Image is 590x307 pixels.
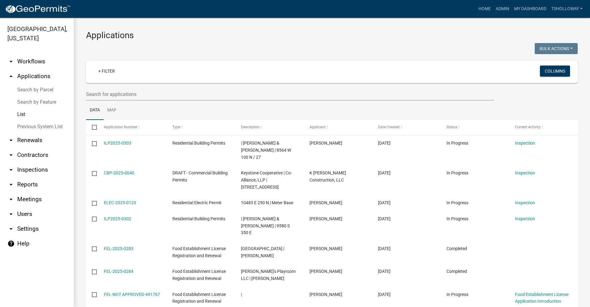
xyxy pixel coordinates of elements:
[172,200,222,205] span: Residential Electric Permit
[476,3,493,15] a: Home
[172,292,226,304] span: Food Establishment License Registration and Renewal
[493,3,512,15] a: Admin
[372,120,441,135] datatable-header-cell: Date Created
[104,141,131,146] a: ILP2025-0303
[378,246,391,251] span: 10/14/2025
[446,269,467,274] span: Completed
[172,125,180,129] span: Type
[7,225,15,233] i: arrow_drop_down
[378,141,391,146] span: 10/15/2025
[515,125,541,129] span: Current Activity
[86,120,98,135] datatable-header-cell: Select
[86,88,494,101] input: Search for applications
[104,200,136,205] a: ELEC-2025-0123
[446,200,468,205] span: In Progress
[446,125,457,129] span: Status
[241,125,260,129] span: Description
[7,240,15,247] i: help
[7,166,15,173] i: arrow_drop_down
[7,181,15,188] i: arrow_drop_down
[309,246,342,251] span: Andrea Gorham
[172,216,225,221] span: Residential Building Permits
[515,141,535,146] a: Inspection
[7,137,15,144] i: arrow_drop_down
[309,141,342,146] span: Ryan Frank
[241,141,291,160] span: | Frank, Ryan G & Elisabeth A Bishir-Frank | 8564 W 100 N / 27
[172,170,228,182] span: DRAFT - Commercial Building Permits
[93,66,120,77] a: + Filter
[7,210,15,218] i: arrow_drop_down
[304,120,372,135] datatable-header-cell: Applicant
[104,101,120,120] a: Map
[7,196,15,203] i: arrow_drop_down
[512,3,549,15] a: My Dashboard
[172,246,226,258] span: Food Establishment License Registration and Renewal
[549,3,585,15] a: tsholloway
[98,120,166,135] datatable-header-cell: Application Number
[378,125,399,129] span: Date Created
[241,292,242,297] span: |
[446,216,468,221] span: In Progress
[172,269,226,281] span: Food Establishment License Registration and Renewal
[241,269,296,281] span: Nani's Playroom LLC | Jessica Brodt
[378,170,391,175] span: 10/15/2025
[378,200,391,205] span: 10/14/2025
[7,151,15,159] i: arrow_drop_down
[172,141,225,146] span: Residential Building Permits
[378,216,391,221] span: 10/14/2025
[515,216,535,221] a: Inspection
[309,216,342,221] span: Brandon Lane
[241,216,290,235] span: | HOLLOWAY, VIRGIL R & SANDRA K | 9580 S 350 E
[104,125,137,129] span: Application Number
[104,216,131,221] a: ILP2025-0302
[446,246,467,251] span: Completed
[241,170,292,189] span: Keystone Cooperative | Co-Alliance, LLP | 2655 S 600 W
[446,170,468,175] span: In Progress
[309,170,346,182] span: K Graber Construction, LLC
[235,120,304,135] datatable-header-cell: Description
[104,246,133,251] a: FEL-2025-0283
[104,292,160,297] a: FEL-NOT APPROVED-491767
[446,292,468,297] span: In Progress
[540,66,570,77] button: Columns
[309,269,342,274] span: jessica brodt
[166,120,235,135] datatable-header-cell: Type
[104,170,134,175] a: CBP-2025-0040
[515,200,535,205] a: Inspection
[378,292,391,297] span: 10/13/2025
[446,141,468,146] span: In Progress
[309,200,342,205] span: Adam Swagger
[86,30,578,41] h3: Applications
[535,43,578,54] button: Bulk Actions
[309,125,325,129] span: Applicant
[241,246,284,258] span: Boston Hill Event Room | Andrea Gorham
[309,292,342,297] span: Stephen Payne
[515,292,568,304] a: Food Establishment License Application Introduction
[241,200,293,205] span: 10483 E 250 N | Meter Base
[86,101,104,120] a: Data
[378,269,391,274] span: 10/13/2025
[104,269,133,274] a: FEL-2025-0284
[7,73,15,80] i: arrow_drop_up
[441,120,509,135] datatable-header-cell: Status
[7,58,15,65] i: arrow_drop_down
[509,120,578,135] datatable-header-cell: Current Activity
[515,170,535,175] a: Inspection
